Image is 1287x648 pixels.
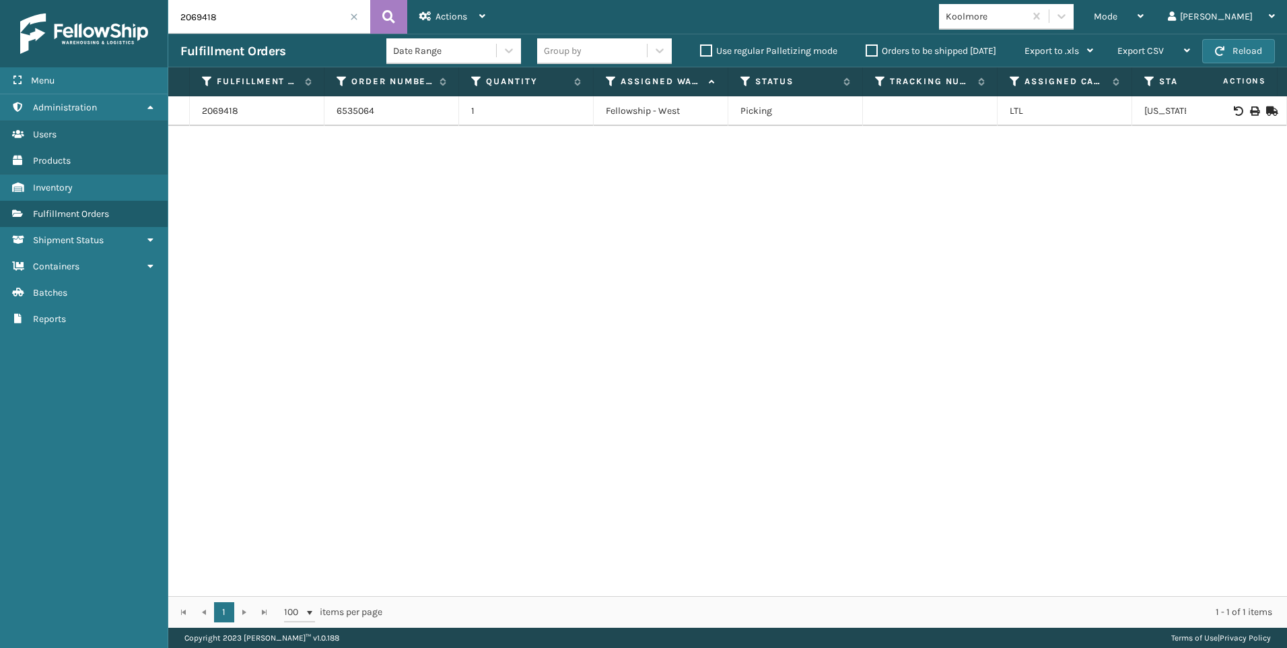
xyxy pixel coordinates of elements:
td: 6535064 [324,96,459,126]
div: Date Range [393,44,497,58]
label: Assigned Warehouse [621,75,702,88]
span: Administration [33,102,97,113]
span: Batches [33,287,67,298]
img: logo [20,13,148,54]
span: Menu [31,75,55,86]
label: Orders to be shipped [DATE] [866,45,996,57]
a: 2069418 [202,104,238,118]
i: Void BOL [1234,106,1242,116]
span: Mode [1094,11,1117,22]
td: Fellowship - West [594,96,728,126]
h3: Fulfillment Orders [180,43,285,59]
span: Reports [33,313,66,325]
label: Quantity [486,75,567,88]
span: Actions [436,11,467,22]
label: Order Number [351,75,433,88]
div: Group by [544,44,582,58]
label: State [1159,75,1241,88]
td: LTL [998,96,1132,126]
span: Containers [33,261,79,272]
div: Koolmore [946,9,1026,24]
label: Status [755,75,837,88]
label: Use regular Palletizing mode [700,45,837,57]
a: 1 [214,602,234,622]
td: Picking [728,96,863,126]
i: Mark as Shipped [1266,106,1274,116]
td: [US_STATE] [1132,96,1267,126]
span: Fulfillment Orders [33,208,109,220]
span: Products [33,155,71,166]
label: Assigned Carrier Service [1024,75,1106,88]
button: Reload [1202,39,1275,63]
p: Copyright 2023 [PERSON_NAME]™ v 1.0.188 [184,628,339,648]
span: Export CSV [1117,45,1164,57]
label: Tracking Number [890,75,971,88]
span: 100 [284,606,304,619]
div: 1 - 1 of 1 items [401,606,1272,619]
i: Print BOL [1250,106,1258,116]
span: Users [33,129,57,140]
span: Actions [1181,70,1274,92]
label: Fulfillment Order Id [217,75,298,88]
td: 1 [459,96,594,126]
span: items per page [284,602,382,622]
span: Shipment Status [33,234,104,246]
span: Inventory [33,182,73,193]
span: Export to .xls [1024,45,1079,57]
